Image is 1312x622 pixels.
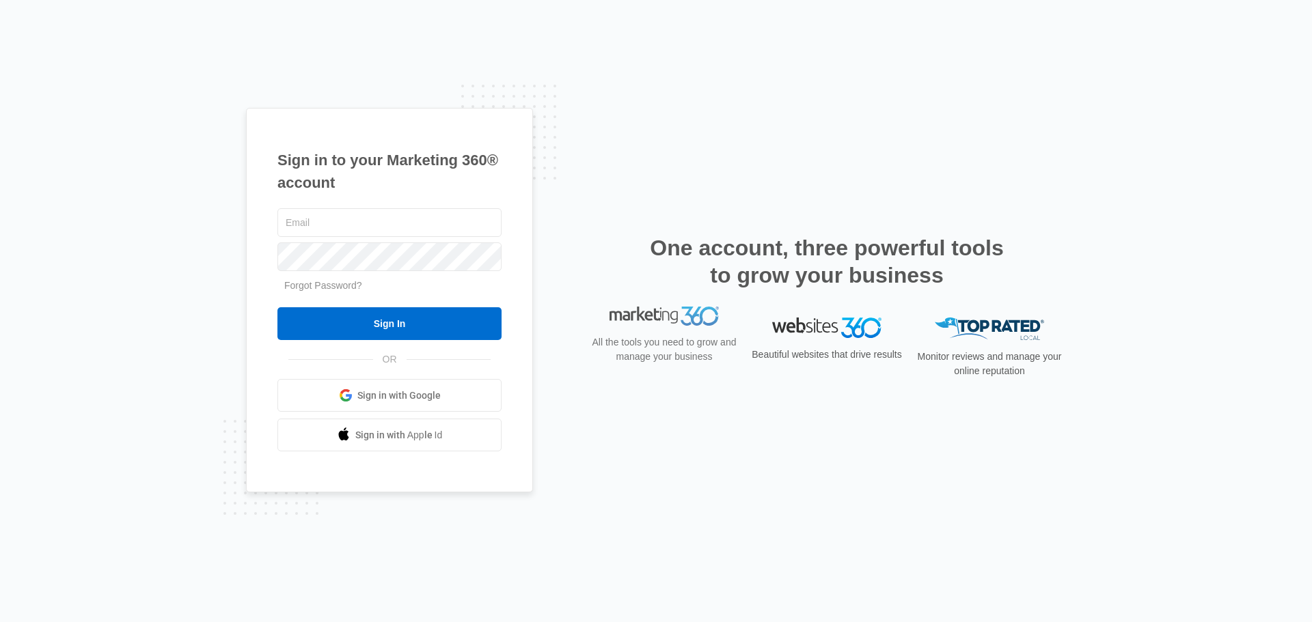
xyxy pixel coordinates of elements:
[277,379,502,412] a: Sign in with Google
[772,317,881,337] img: Websites 360
[610,317,719,337] img: Marketing 360
[935,317,1044,340] img: Top Rated Local
[357,388,441,403] span: Sign in with Google
[277,307,502,340] input: Sign In
[750,348,903,362] p: Beautiful websites that drive results
[277,208,502,237] input: Email
[646,234,1008,289] h2: One account, three powerful tools to grow your business
[277,419,502,451] a: Sign in with Apple Id
[373,352,407,367] span: OR
[913,350,1066,378] p: Monitor reviews and manage your online reputation
[355,428,443,442] span: Sign in with Apple Id
[588,346,741,375] p: All the tools you need to grow and manage your business
[277,149,502,194] h1: Sign in to your Marketing 360® account
[284,280,362,291] a: Forgot Password?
